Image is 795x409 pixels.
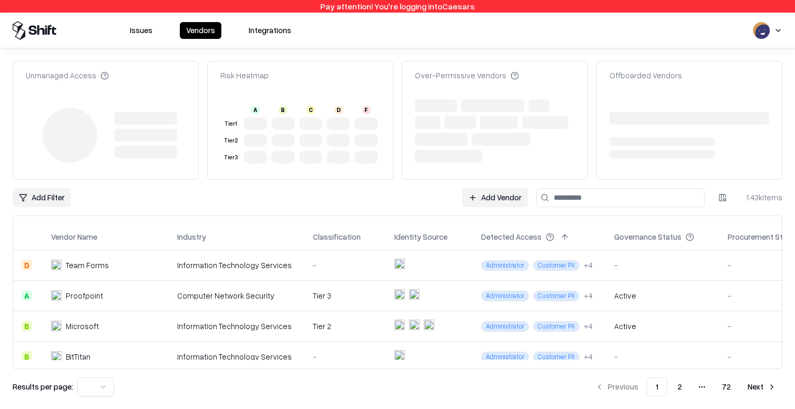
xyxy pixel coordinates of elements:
[362,106,371,114] div: F
[481,231,542,242] div: Detected Access
[394,231,447,242] div: Identity Source
[614,260,711,271] div: -
[51,321,62,331] img: Microsoft
[51,231,97,242] div: Vendor Name
[242,22,298,39] button: Integrations
[533,352,579,362] span: Customer PII
[614,351,711,362] div: -
[394,320,405,330] img: entra.microsoft.com
[222,136,239,145] div: Tier 2
[584,351,593,362] button: +4
[589,377,782,396] nav: pagination
[584,321,593,332] button: +4
[584,290,593,301] button: +4
[714,377,739,396] button: 72
[614,290,636,301] div: Active
[177,321,296,332] div: Information Technology Services
[415,70,519,81] div: Over-Permissive Vendors
[22,260,32,270] div: D
[409,320,420,330] img: microsoft365.com
[313,321,378,332] div: Tier 2
[13,188,71,207] button: Add Filter
[51,351,62,362] img: BitTitan
[251,106,259,114] div: A
[609,70,682,81] div: Offboarded Vendors
[614,321,636,332] div: Active
[424,320,434,330] img: okta.com
[584,351,593,362] div: + 4
[533,291,579,301] span: Customer PII
[394,350,405,361] img: entra.microsoft.com
[741,377,782,396] button: Next
[462,188,528,207] a: Add Vendor
[409,289,420,300] img: okta.com
[584,260,593,271] button: +4
[394,289,405,300] img: entra.microsoft.com
[334,106,343,114] div: D
[584,260,593,271] div: + 4
[533,321,579,332] span: Customer PII
[222,153,239,162] div: Tier 3
[584,290,593,301] div: + 4
[177,231,206,242] div: Industry
[13,381,73,392] p: Results per page:
[313,290,378,301] div: Tier 3
[51,290,62,301] img: Proofpoint
[533,260,579,271] span: Customer PII
[394,259,405,269] img: entra.microsoft.com
[66,260,109,271] div: Team Forms
[481,352,529,362] span: Administrator
[177,290,296,301] div: Computer Network Security
[307,106,315,114] div: C
[124,22,159,39] button: Issues
[313,351,378,362] div: -
[26,70,109,81] div: Unmanaged Access
[669,377,690,396] button: 2
[22,321,32,331] div: B
[481,291,529,301] span: Administrator
[584,321,593,332] div: + 4
[647,377,667,396] button: 1
[66,290,103,301] div: Proofpoint
[66,321,99,332] div: Microsoft
[614,231,681,242] div: Governance Status
[481,321,529,332] span: Administrator
[66,351,90,362] div: BitTitan
[22,351,32,362] div: B
[220,70,269,81] div: Risk Heatmap
[177,260,296,271] div: Information Technology Services
[222,119,239,128] div: Tier 1
[177,351,296,362] div: Information Technology Services
[51,260,62,270] img: Team Forms
[740,192,782,203] div: 1.43k items
[22,290,32,301] div: A
[481,260,529,271] span: Administrator
[180,22,221,39] button: Vendors
[313,231,361,242] div: Classification
[279,106,287,114] div: B
[313,260,378,271] div: -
